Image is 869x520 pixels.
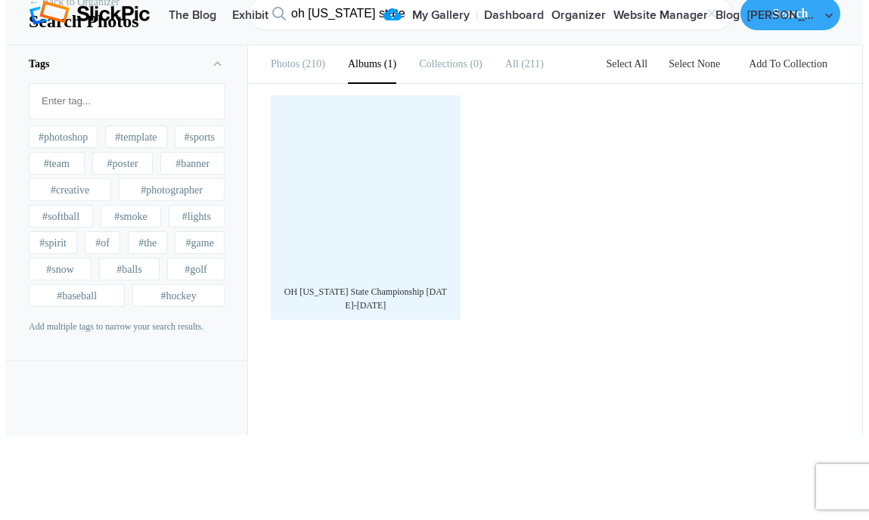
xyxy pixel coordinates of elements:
span: #softball [42,209,79,224]
span: #creative [51,183,89,198]
span: #snow [46,262,74,277]
b: Albums [348,58,381,70]
span: #baseball [57,289,97,304]
span: 211 [519,58,544,70]
a: Select All [597,58,656,70]
span: #balls [116,262,141,277]
a: Select None [660,58,729,70]
b: Collections [419,58,467,70]
span: 0 [467,58,483,70]
span: #poster [107,156,138,172]
span: #the [138,236,157,251]
span: #photographer [141,183,203,198]
span: #smoke [114,209,147,224]
span: #team [44,156,70,172]
p: Add multiple tags to narrow your search results. [29,320,225,333]
a: Add To Collection [737,58,840,70]
span: #spirit [39,236,67,251]
mat-chip-list: Fruit selection [29,84,224,119]
span: #hockey [160,289,196,304]
span: #template [115,130,157,145]
span: #photoshop [39,130,88,145]
span: #lights [182,209,211,224]
b: Photos [271,58,299,70]
span: 1 [381,58,396,70]
input: Enter tag... [37,88,216,115]
span: #of [95,236,110,251]
b: Tags [29,58,50,70]
span: #sports [185,130,215,145]
span: #game [186,236,214,251]
b: All [505,58,519,70]
span: #golf [185,262,207,277]
span: #banner [175,156,209,172]
span: 210 [299,58,325,70]
div: OH [US_STATE] State Championship [DATE]-[DATE] [278,285,453,312]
